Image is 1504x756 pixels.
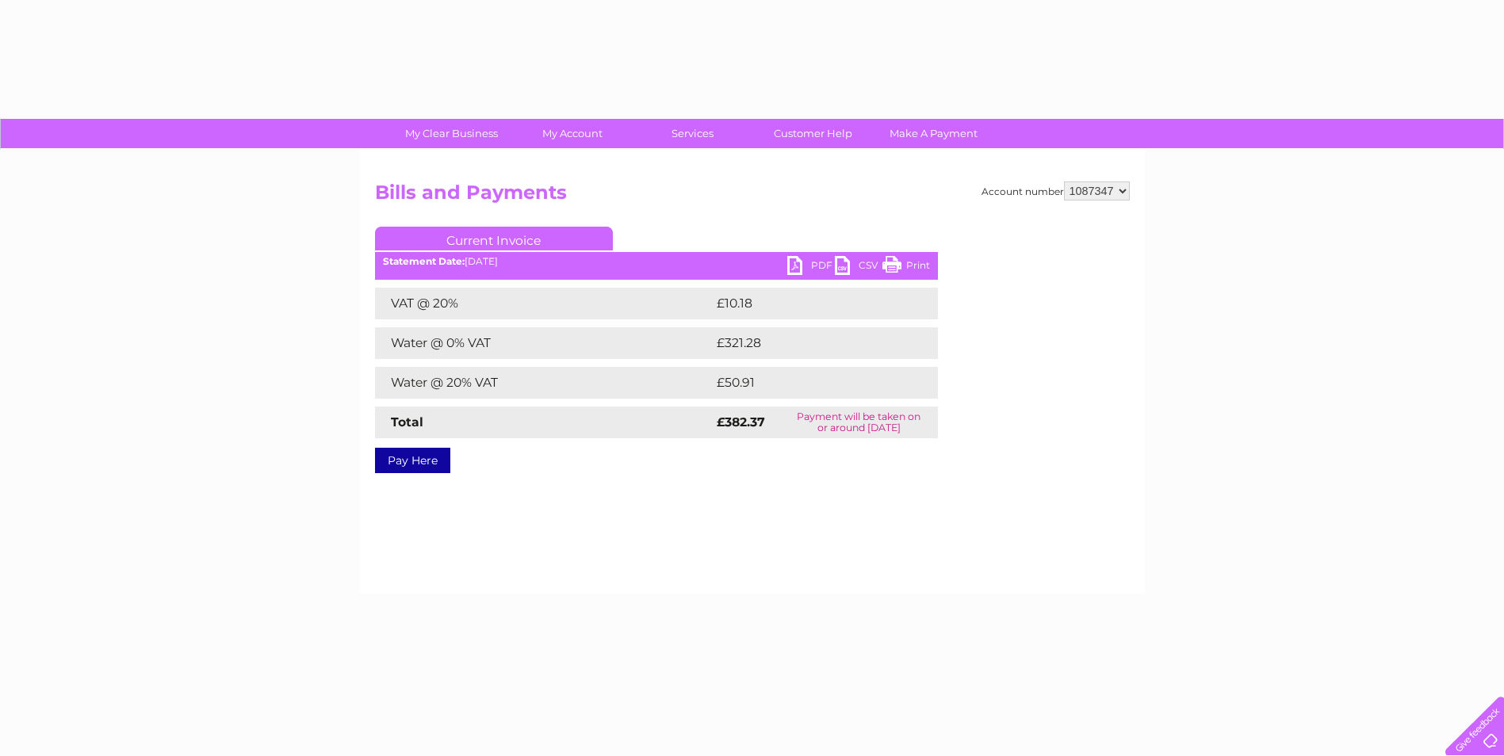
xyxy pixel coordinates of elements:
[868,119,999,148] a: Make A Payment
[835,256,882,279] a: CSV
[713,327,909,359] td: £321.28
[375,367,713,399] td: Water @ 20% VAT
[386,119,517,148] a: My Clear Business
[375,227,613,250] a: Current Invoice
[713,367,905,399] td: £50.91
[383,255,465,267] b: Statement Date:
[780,407,938,438] td: Payment will be taken on or around [DATE]
[375,448,450,473] a: Pay Here
[375,256,938,267] div: [DATE]
[391,414,423,430] strong: Total
[375,288,713,319] td: VAT @ 20%
[748,119,878,148] a: Customer Help
[982,181,1130,200] div: Account number
[375,327,713,359] td: Water @ 0% VAT
[882,256,930,279] a: Print
[787,256,835,279] a: PDF
[507,119,637,148] a: My Account
[717,414,765,430] strong: £382.37
[713,288,903,319] td: £10.18
[627,119,758,148] a: Services
[375,181,1130,212] h2: Bills and Payments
